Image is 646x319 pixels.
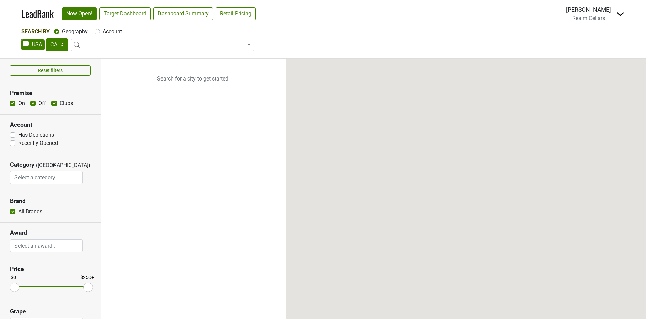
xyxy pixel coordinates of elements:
span: Realm Cellars [572,15,605,21]
h3: Brand [10,198,91,205]
label: Off [38,99,46,107]
div: $0 [11,274,16,282]
input: Select a category... [10,171,82,184]
label: On [18,99,25,107]
h3: Category [10,161,34,168]
h3: Premise [10,90,91,97]
h3: Price [10,266,91,273]
a: Retail Pricing [216,7,256,20]
div: [PERSON_NAME] [566,5,611,14]
p: Search for a city to get started. [101,59,286,99]
label: Account [103,28,122,36]
label: All Brands [18,208,42,216]
h3: Grape [10,308,91,315]
input: Select an award... [10,239,82,252]
div: $250+ [80,274,94,282]
h3: Account [10,121,91,128]
label: Has Depletions [18,131,54,139]
button: Reset filters [10,65,91,76]
a: Target Dashboard [99,7,151,20]
img: Dropdown Menu [616,10,624,18]
a: Dashboard Summary [153,7,213,20]
a: Now Open! [62,7,97,20]
label: Recently Opened [18,139,58,147]
h3: Award [10,229,91,236]
span: Search By [21,28,50,35]
label: Geography [62,28,88,36]
span: ([GEOGRAPHIC_DATA]) [36,161,49,171]
a: LeadRank [22,7,54,21]
label: Clubs [60,99,73,107]
span: ▼ [51,162,56,168]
